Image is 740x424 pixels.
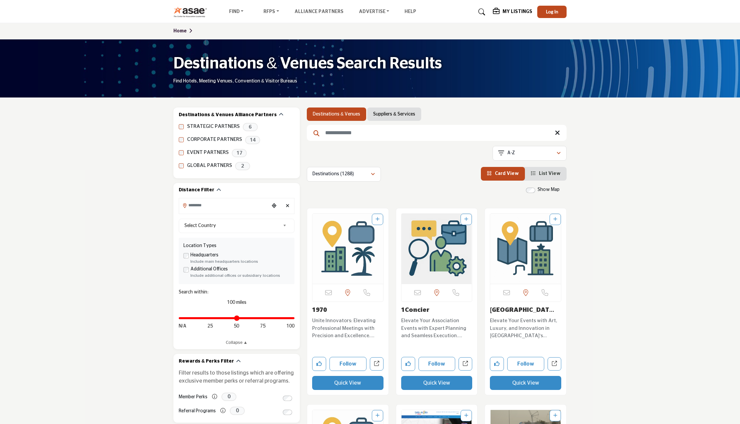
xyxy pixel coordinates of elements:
[232,149,247,157] span: 17
[402,214,472,284] a: Open Listing in new tab
[546,9,558,14] span: Log In
[329,357,366,371] button: Follow
[187,136,242,144] label: CORPORATE PARTNERS
[490,307,554,321] a: [GEOGRAPHIC_DATA]...
[525,167,567,181] li: List View
[493,8,532,16] div: My Listings
[243,123,258,131] span: 6
[553,413,557,418] a: Add To List
[187,162,232,170] label: GLOBAL PARTNERS
[487,171,519,176] a: View Card
[179,340,294,346] a: Collapse ▲
[269,199,279,213] div: Choose your current location
[179,391,207,403] label: Member Perks
[312,214,383,284] img: 1970
[179,289,294,296] div: Search within:
[401,376,473,390] button: Quick View
[187,149,229,157] label: EVENT PARTNERS
[464,217,468,222] a: Add To List
[490,214,561,284] img: 21c Museum Hotel Lexington
[179,369,294,385] p: Filter results to those listings which are offering exclusive member perks or referral programs.
[553,217,557,222] a: Add To List
[173,6,210,17] img: Site Logo
[548,357,561,371] a: Open 21c-museum-hotel-lexington in new tab
[179,137,184,142] input: CORPORATE PARTNERS checkbox
[283,410,292,415] input: Switch to Referral Programs
[481,167,525,181] li: Card View
[179,199,269,212] input: Search Location
[179,163,184,168] input: GLOBAL PARTNERS checkbox
[259,7,284,17] a: RFPs
[207,323,213,330] span: 25
[190,266,228,273] label: Additional Offices
[507,357,544,371] button: Follow
[401,307,473,314] h3: 1Concier
[539,171,561,176] span: List View
[312,307,384,314] h3: 1970
[537,6,567,18] button: Log In
[354,7,394,17] a: Advertise
[312,315,384,340] a: Unite Innovators: Elevating Professional Meetings with Precision and Excellence. Specializing in ...
[419,357,456,371] button: Follow
[312,171,354,178] p: Destinations (1288)
[227,300,246,305] span: 100 miles
[401,307,430,313] a: 1Concier
[179,405,216,417] label: Referral Programs
[187,123,240,131] label: STRATEGIC PARTNERS
[373,111,415,118] a: Suppliers & Services
[495,171,519,176] span: Card View
[538,186,560,193] label: Show Map
[376,217,380,222] a: Add To List
[313,111,360,118] a: Destinations & Venues
[312,376,384,390] button: Quick View
[464,413,468,418] a: Add To List
[405,9,416,14] a: Help
[490,376,561,390] button: Quick View
[401,317,473,340] p: Elevate Your Association Events with Expert Planning and Seamless Execution. Specializing in the ...
[224,7,248,17] a: Find
[503,9,532,15] h5: My Listings
[179,112,277,119] h2: Destinations & Venues Alliance Partners
[245,136,260,144] span: 14
[493,146,567,161] button: A-Z
[307,125,567,141] input: Search Keyword
[490,357,504,371] button: Like company
[283,396,292,401] input: Switch to Member Perks
[183,242,290,249] div: Location Types
[307,167,381,182] button: Destinations (1288)
[312,214,383,284] a: Open Listing in new tab
[531,171,561,176] a: View List
[401,315,473,340] a: Elevate Your Association Events with Expert Planning and Seamless Execution. Specializing in the ...
[294,9,343,14] a: Alliance Partners
[490,214,561,284] a: Open Listing in new tab
[190,273,290,279] div: Include additional offices or subsidiary locations
[490,317,561,340] p: Elevate Your Events with Art, Luxury, and Innovation in [GEOGRAPHIC_DATA]'s Premier Venue. Situat...
[230,407,245,415] span: 0
[282,199,292,213] div: Clear search location
[260,323,265,330] span: 75
[190,259,290,265] div: Include main headquarters locations
[490,307,561,314] h3: 21c Museum Hotel Lexington
[173,29,194,33] a: Home
[459,357,472,371] a: Open 1concier in new tab
[179,358,234,365] h2: Rewards & Perks Filter
[179,323,186,330] span: N/A
[370,357,384,371] a: Open 1970 in new tab
[173,78,297,85] p: Find Hotels, Meeting Venues, Convention & Visitor Bureaus
[179,124,184,129] input: STRATEGIC PARTNERS checkbox
[173,53,442,74] h1: Destinations & Venues Search Results
[401,357,415,371] button: Like company
[507,150,515,157] p: A-Z
[286,323,294,330] span: 100
[234,323,239,330] span: 50
[312,317,384,340] p: Unite Innovators: Elevating Professional Meetings with Precision and Excellence. Specializing in ...
[490,315,561,340] a: Elevate Your Events with Art, Luxury, and Innovation in [GEOGRAPHIC_DATA]'s Premier Venue. Situat...
[184,222,280,230] span: Select Country
[179,187,214,194] h2: Distance Filter
[179,150,184,155] input: EVENT PARTNERS checkbox
[190,252,218,259] label: Headquarters
[376,413,380,418] a: Add To List
[221,393,236,401] span: 0
[402,214,472,284] img: 1Concier
[472,7,490,17] a: Search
